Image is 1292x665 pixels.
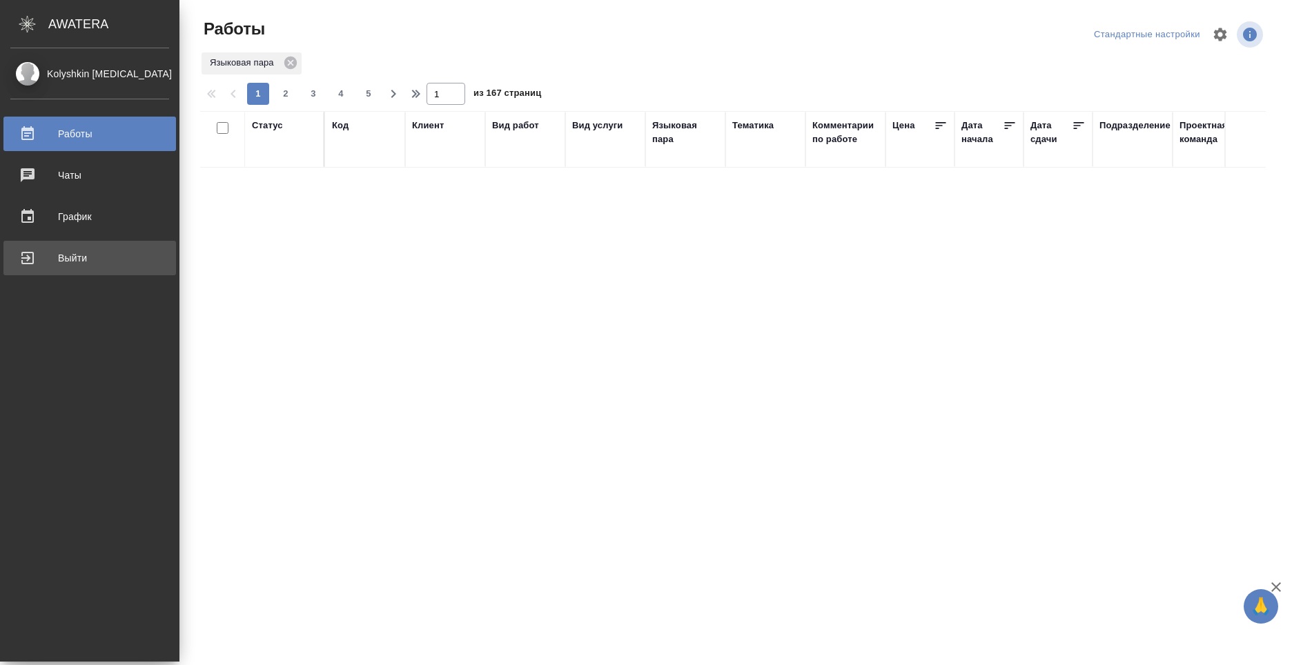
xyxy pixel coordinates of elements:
div: Kolyshkin [MEDICAL_DATA] [10,66,169,81]
a: Выйти [3,241,176,275]
div: График [10,206,169,227]
a: Чаты [3,158,176,192]
div: Вид работ [492,119,539,132]
div: Выйти [10,248,169,268]
div: split button [1090,24,1204,46]
div: Работы [10,123,169,144]
a: График [3,199,176,234]
div: Тематика [732,119,774,132]
button: 4 [330,83,352,105]
div: AWATERA [48,10,179,38]
div: Статус [252,119,283,132]
span: Работы [200,18,265,40]
span: из 167 страниц [473,85,541,105]
div: Дата сдачи [1030,119,1072,146]
div: Языковая пара [202,52,302,75]
div: Код [332,119,349,132]
span: 2 [275,87,297,101]
div: Чаты [10,165,169,186]
div: Подразделение [1099,119,1171,132]
div: Проектная команда [1180,119,1246,146]
div: Языковая пара [652,119,718,146]
button: 2 [275,83,297,105]
button: 5 [358,83,380,105]
span: Настроить таблицу [1204,18,1237,51]
div: Клиент [412,119,444,132]
div: Цена [892,119,915,132]
a: Работы [3,117,176,151]
span: 🙏 [1249,592,1273,621]
span: 4 [330,87,352,101]
span: 3 [302,87,324,101]
div: Вид услуги [572,119,623,132]
button: 3 [302,83,324,105]
button: 🙏 [1244,589,1278,624]
p: Языковая пара [210,56,279,70]
span: 5 [358,87,380,101]
span: Посмотреть информацию [1237,21,1266,48]
div: Комментарии по работе [812,119,879,146]
div: Дата начала [961,119,1003,146]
